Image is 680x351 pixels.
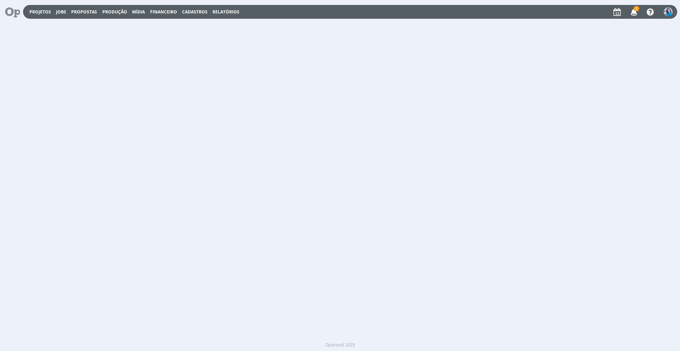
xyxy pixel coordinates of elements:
button: Jobs [54,9,68,15]
span: Propostas [71,9,97,15]
a: Financeiro [150,9,177,15]
a: Projetos [29,9,51,15]
a: Relatórios [212,9,239,15]
span: Cadastros [182,9,208,15]
button: Mídia [130,9,147,15]
button: Projetos [27,9,53,15]
a: Produção [102,9,127,15]
button: Cadastros [180,9,210,15]
button: Propostas [69,9,99,15]
a: Mídia [132,9,145,15]
img: E [664,7,673,16]
button: E [663,6,673,18]
button: Produção [100,9,129,15]
button: 1 [626,6,641,18]
span: 1 [634,6,639,11]
a: Jobs [56,9,66,15]
button: Relatórios [210,9,242,15]
button: Financeiro [148,9,179,15]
